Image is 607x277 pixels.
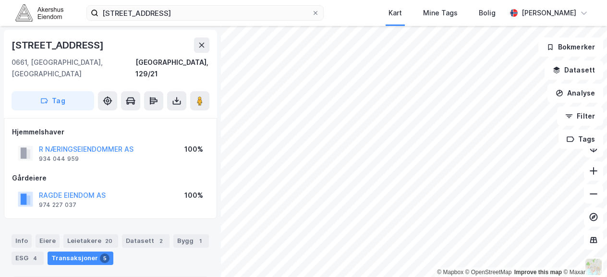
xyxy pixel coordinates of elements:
button: Filter [557,107,603,126]
div: 1 [195,236,205,246]
div: Mine Tags [423,7,458,19]
div: 4 [30,253,40,263]
div: Bolig [479,7,496,19]
button: Tags [558,130,603,149]
input: Søk på adresse, matrikkel, gårdeiere, leietakere eller personer [98,6,312,20]
div: 20 [103,236,114,246]
div: 5 [100,253,109,263]
div: 974 227 037 [39,201,76,209]
div: Info [12,234,32,248]
div: 100% [184,190,203,201]
div: Transaksjoner [48,252,113,265]
div: Kontrollprogram for chat [559,231,607,277]
button: Bokmerker [538,37,603,57]
a: OpenStreetMap [465,269,512,276]
div: 0661, [GEOGRAPHIC_DATA], [GEOGRAPHIC_DATA] [12,57,135,80]
div: [GEOGRAPHIC_DATA], 129/21 [135,57,209,80]
a: Improve this map [514,269,562,276]
iframe: Chat Widget [559,231,607,277]
div: ESG [12,252,44,265]
div: 934 044 959 [39,155,79,163]
div: Leietakere [63,234,118,248]
a: Mapbox [437,269,463,276]
button: Tag [12,91,94,110]
div: [STREET_ADDRESS] [12,37,106,53]
div: Bygg [173,234,209,248]
div: 2 [156,236,166,246]
div: 100% [184,144,203,155]
button: Datasett [545,60,603,80]
div: Kart [388,7,402,19]
div: Hjemmelshaver [12,126,209,138]
button: Analyse [547,84,603,103]
div: [PERSON_NAME] [522,7,576,19]
div: Datasett [122,234,170,248]
img: akershus-eiendom-logo.9091f326c980b4bce74ccdd9f866810c.svg [15,4,63,21]
div: Gårdeiere [12,172,209,184]
div: Eiere [36,234,60,248]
